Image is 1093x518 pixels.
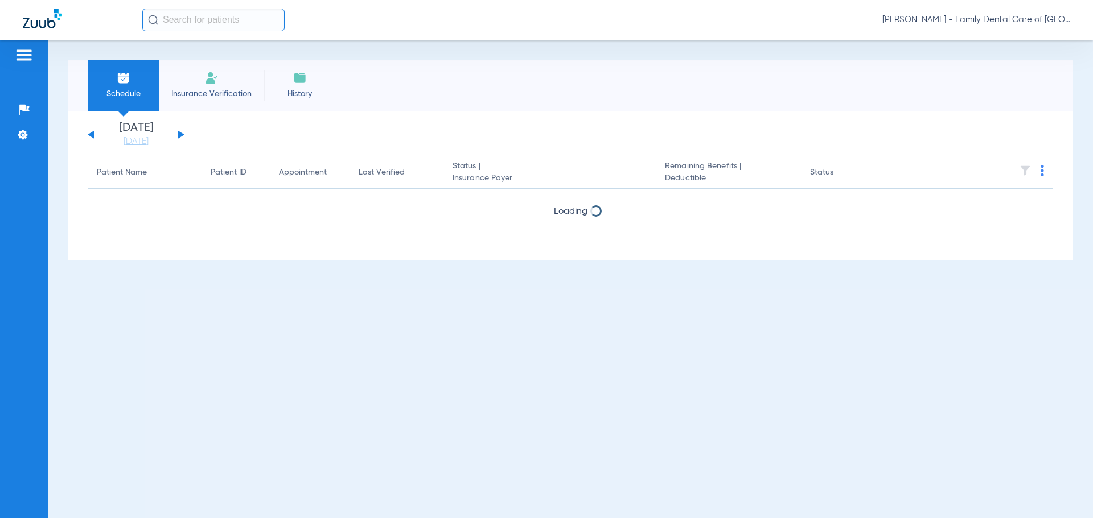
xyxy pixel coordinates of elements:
[142,9,285,31] input: Search for patients
[293,71,307,85] img: History
[801,157,878,189] th: Status
[117,71,130,85] img: Schedule
[15,48,33,62] img: hamburger-icon
[148,15,158,25] img: Search Icon
[359,167,434,179] div: Last Verified
[443,157,656,189] th: Status |
[205,71,219,85] img: Manual Insurance Verification
[97,167,147,179] div: Patient Name
[279,167,340,179] div: Appointment
[665,172,791,184] span: Deductible
[102,136,170,147] a: [DATE]
[656,157,800,189] th: Remaining Benefits |
[554,207,587,216] span: Loading
[882,14,1070,26] span: [PERSON_NAME] - Family Dental Care of [GEOGRAPHIC_DATA]
[102,122,170,147] li: [DATE]
[279,167,327,179] div: Appointment
[23,9,62,28] img: Zuub Logo
[97,167,192,179] div: Patient Name
[96,88,150,100] span: Schedule
[359,167,405,179] div: Last Verified
[211,167,246,179] div: Patient ID
[1020,165,1031,176] img: filter.svg
[1041,165,1044,176] img: group-dot-blue.svg
[211,167,261,179] div: Patient ID
[453,172,647,184] span: Insurance Payer
[273,88,327,100] span: History
[167,88,256,100] span: Insurance Verification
